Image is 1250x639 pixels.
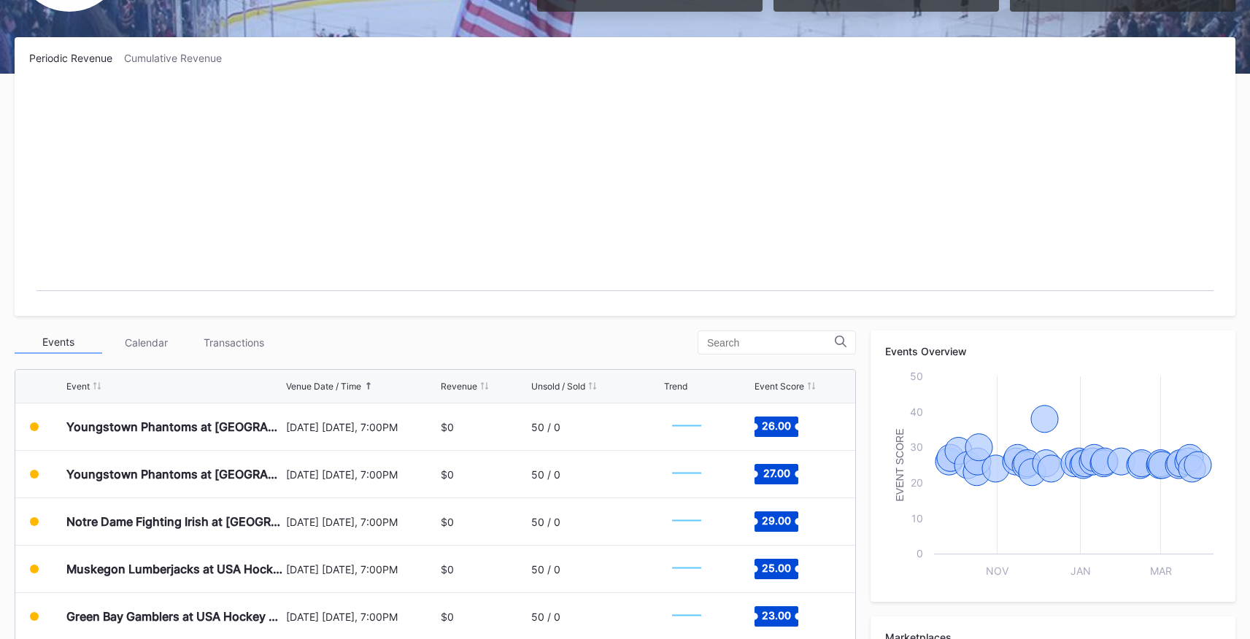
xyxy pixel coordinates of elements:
div: 50 / 0 [531,563,560,576]
text: Nov [986,565,1009,577]
svg: Chart​title [665,457,709,493]
div: Notre Dame Fighting Irish at [GEOGRAPHIC_DATA] Hockey NTDP U-18 [66,514,282,529]
div: 50 / 0 [531,611,560,623]
div: [DATE] [DATE], 7:00PM [286,611,437,623]
div: $0 [441,421,454,433]
div: Periodic Revenue [29,52,124,64]
div: 50 / 0 [531,468,560,481]
div: 50 / 0 [531,421,560,433]
text: 40 [910,406,923,418]
div: Event Score [755,381,804,392]
div: Calendar [102,331,190,354]
svg: Chart title [29,82,1221,301]
div: Muskegon Lumberjacks at USA Hockey Team U-17 [66,562,282,576]
div: Transactions [190,331,277,354]
text: 27.00 [763,467,790,479]
div: Trend [664,381,687,392]
text: 10 [911,512,923,524]
div: [DATE] [DATE], 7:00PM [286,468,437,481]
svg: Chart​title [665,409,709,446]
svg: Chart title [885,369,1221,588]
div: Events [15,331,102,354]
div: [DATE] [DATE], 7:00PM [286,563,437,576]
div: Revenue [441,381,477,392]
text: Mar [1150,565,1172,577]
div: Youngstown Phantoms at [GEOGRAPHIC_DATA] Hockey NTDP U-18 [66,467,282,481]
div: 50 / 0 [531,516,560,528]
text: 50 [910,370,923,382]
text: 23.00 [762,609,791,621]
text: 29.00 [762,514,791,527]
div: Unsold / Sold [531,381,585,392]
input: Search [707,337,835,349]
div: Venue Date / Time [286,381,361,392]
div: Event [66,381,90,392]
text: 20 [911,476,923,489]
text: 30 [910,441,923,453]
div: Events Overview [885,345,1221,357]
div: Cumulative Revenue [124,52,234,64]
text: Jan [1070,565,1091,577]
text: Event Score [894,428,906,501]
text: 0 [917,547,923,559]
svg: Chart​title [665,599,709,635]
div: $0 [441,468,454,481]
div: [DATE] [DATE], 7:00PM [286,516,437,528]
div: $0 [441,611,454,623]
text: 25.00 [762,562,791,574]
div: Youngstown Phantoms at [GEOGRAPHIC_DATA] Hockey NTDP U-18 [66,419,282,434]
text: 26.00 [762,419,791,432]
div: $0 [441,563,454,576]
div: Green Bay Gamblers at USA Hockey Team U-17 [66,609,282,624]
svg: Chart​title [665,504,709,541]
div: $0 [441,516,454,528]
svg: Chart​title [665,551,709,588]
div: [DATE] [DATE], 7:00PM [286,421,437,433]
